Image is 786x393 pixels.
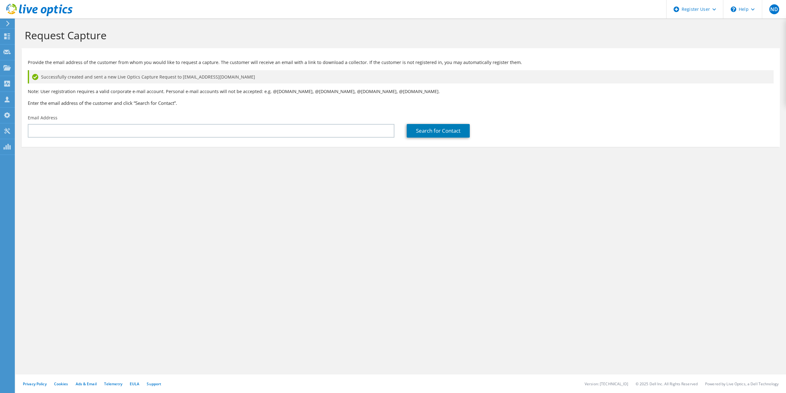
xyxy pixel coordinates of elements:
[28,100,774,106] h3: Enter the email address of the customer and click “Search for Contact”.
[407,124,470,138] a: Search for Contact
[54,381,68,387] a: Cookies
[28,59,774,66] p: Provide the email address of the customer from whom you would like to request a capture. The cust...
[23,381,47,387] a: Privacy Policy
[25,29,774,42] h1: Request Capture
[28,115,57,121] label: Email Address
[76,381,97,387] a: Ads & Email
[769,4,779,14] span: ND
[731,6,736,12] svg: \n
[130,381,139,387] a: EULA
[104,381,122,387] a: Telemetry
[636,381,698,387] li: © 2025 Dell Inc. All Rights Reserved
[28,88,774,95] p: Note: User registration requires a valid corporate e-mail account. Personal e-mail accounts will ...
[705,381,779,387] li: Powered by Live Optics, a Dell Technology
[585,381,628,387] li: Version: [TECHNICAL_ID]
[41,74,255,80] span: Successfully created and sent a new Live Optics Capture Request to [EMAIL_ADDRESS][DOMAIN_NAME]
[147,381,161,387] a: Support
